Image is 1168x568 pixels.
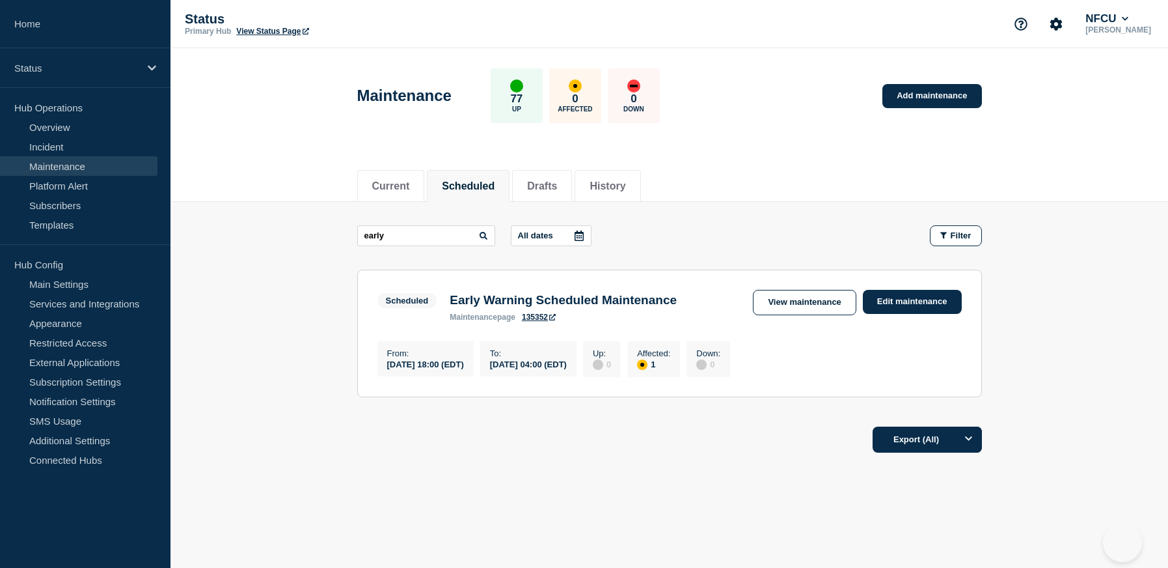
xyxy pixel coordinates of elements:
p: To : [490,348,567,358]
button: Support [1007,10,1035,38]
button: Drafts [527,180,557,192]
h3: Early Warning Scheduled Maintenance [450,293,677,307]
p: All dates [518,231,553,240]
div: 0 [593,358,611,370]
div: 0 [696,358,720,370]
div: [DATE] 04:00 (EDT) [490,358,567,369]
button: Export (All) [873,427,982,453]
button: History [590,180,625,192]
span: maintenance [450,313,497,322]
p: Down [623,106,644,113]
p: Down : [696,348,720,358]
input: Search maintenances [357,225,495,246]
div: down [627,79,640,92]
span: Filter [951,231,971,240]
a: Add maintenance [882,84,981,108]
p: Up [512,106,521,113]
div: affected [637,360,647,370]
a: Edit maintenance [863,290,962,314]
p: Up : [593,348,611,358]
div: up [510,79,523,92]
button: Filter [930,225,982,246]
p: From : [387,348,464,358]
p: [PERSON_NAME] [1083,25,1154,35]
div: disabled [696,360,707,370]
div: 1 [637,358,670,370]
a: View maintenance [753,290,856,315]
div: affected [569,79,582,92]
button: NFCU [1083,12,1131,25]
p: 0 [572,92,578,106]
iframe: Help Scout Beacon - Open [1103,523,1142,562]
p: Status [14,63,139,74]
p: 0 [631,92,636,106]
button: Options [956,427,982,453]
p: Affected : [637,348,670,358]
p: Status [185,12,445,27]
p: page [450,313,515,322]
a: 135352 [522,313,556,322]
button: Scheduled [442,180,495,192]
a: View Status Page [236,27,308,36]
p: 77 [510,92,523,106]
div: disabled [593,360,603,370]
div: Scheduled [386,296,429,305]
p: Affected [558,106,592,113]
button: Account settings [1042,10,1070,38]
p: Primary Hub [185,27,231,36]
button: All dates [511,225,591,246]
button: Current [372,180,410,192]
h1: Maintenance [357,87,452,105]
div: [DATE] 18:00 (EDT) [387,358,464,369]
